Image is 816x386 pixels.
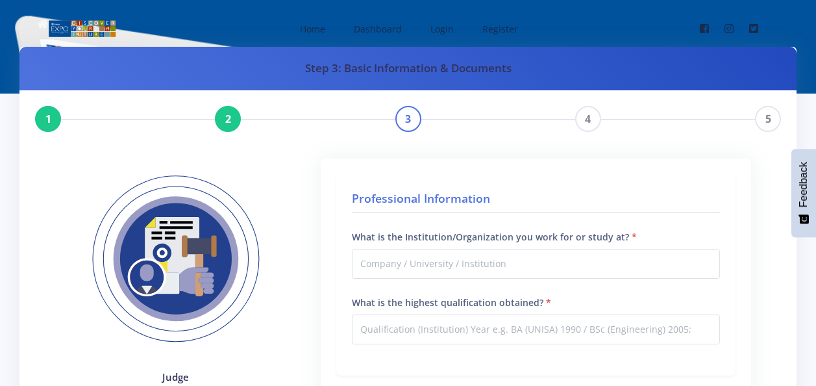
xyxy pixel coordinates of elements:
img: Judge [75,159,277,360]
a: Dashboard [341,12,412,46]
div: 2 [215,106,241,132]
span: Register [482,23,518,35]
span: Login [430,23,454,35]
div: 1 [35,106,61,132]
input: Qualification (Institution) Year e.g. BA (UNISA) 1990 / BSc (Engineering) 2005; [352,315,720,344]
h3: Step 3: Basic Information & Documents [35,60,781,77]
label: What is the highest qualification obtained? [352,296,551,309]
span: Feedback [798,162,810,207]
span: Home [300,23,325,35]
div: 5 [755,106,781,132]
span: Dashboard [354,23,402,35]
label: What is the Institution/Organization you work for or study at? [352,230,637,244]
img: logo01.png [48,19,116,38]
h4: Judge [75,370,277,385]
div: 4 [575,106,601,132]
h4: Professional Information [352,190,720,213]
button: Feedback - Show survey [791,149,816,237]
div: 3 [395,106,421,132]
a: Home [287,12,336,46]
a: Login [417,12,464,46]
a: Register [469,12,528,46]
input: Company / University / Institution [352,249,720,279]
